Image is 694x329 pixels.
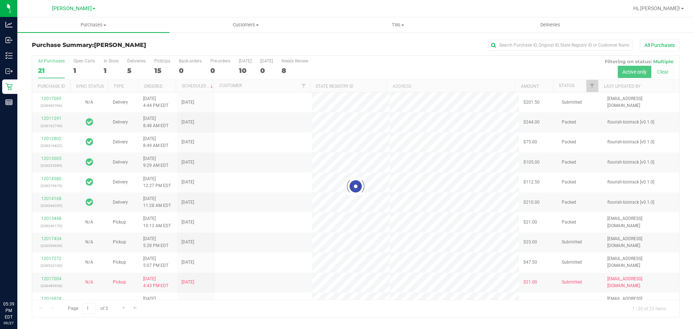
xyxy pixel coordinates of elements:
[531,22,570,28] span: Deliveries
[3,320,14,326] p: 09/27
[322,22,474,28] span: Tills
[3,301,14,320] p: 05:39 PM EDT
[633,5,680,11] span: Hi, [PERSON_NAME]!
[17,17,170,33] a: Purchases
[5,99,13,106] inline-svg: Reports
[322,17,474,33] a: Tills
[5,21,13,28] inline-svg: Analytics
[474,17,626,33] a: Deliveries
[5,83,13,90] inline-svg: Retail
[488,40,633,51] input: Search Purchase ID, Original ID, State Registry ID or Customer Name...
[32,42,248,48] h3: Purchase Summary:
[170,17,322,33] a: Customers
[170,22,321,28] span: Customers
[17,22,170,28] span: Purchases
[52,5,92,12] span: [PERSON_NAME]
[7,271,29,293] iframe: Resource center
[94,42,146,48] span: [PERSON_NAME]
[5,68,13,75] inline-svg: Outbound
[5,36,13,44] inline-svg: Inbound
[640,39,680,51] button: All Purchases
[5,52,13,59] inline-svg: Inventory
